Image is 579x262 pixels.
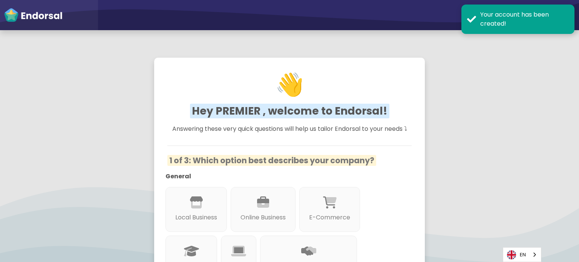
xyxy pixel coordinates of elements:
[503,248,541,262] a: EN
[503,247,541,262] aside: Language selected: English
[172,124,407,133] span: Answering these very quick questions will help us tailor Endorsal to your needs ⤵︎
[480,10,569,28] div: Your account has been created!
[167,155,376,166] span: 1 of 3: Which option best describes your company?
[165,172,402,181] p: General
[4,8,63,23] img: endorsal-logo-white@2x.png
[240,213,286,222] p: Online Business
[503,247,541,262] div: Language
[309,213,350,222] p: E-Commerce
[175,213,217,222] p: Local Business
[167,45,412,124] h1: 👋
[190,104,389,118] span: Hey PREMIER , welcome to Endorsal!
